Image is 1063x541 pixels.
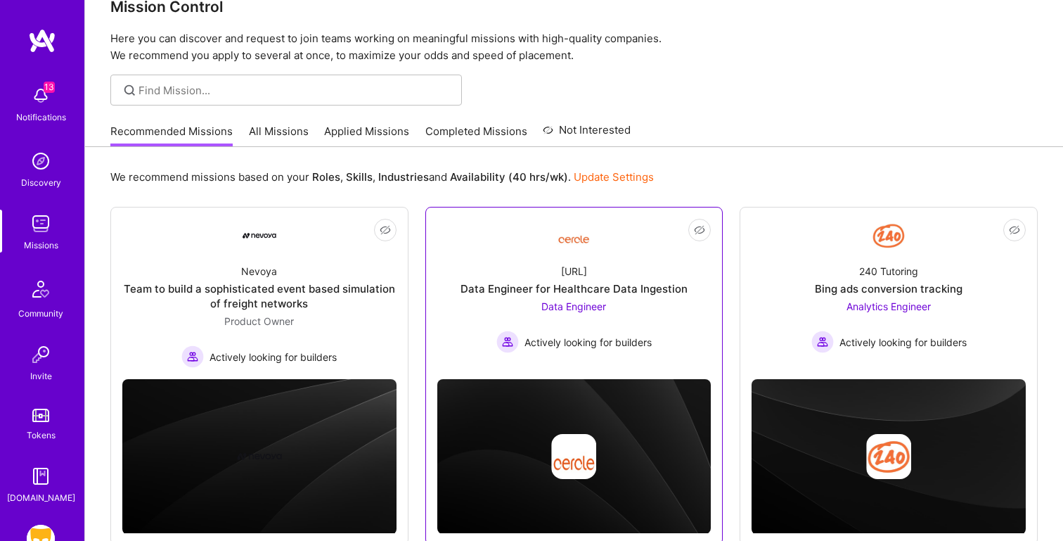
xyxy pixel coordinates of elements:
[574,170,654,184] a: Update Settings
[752,379,1026,534] img: cover
[27,462,55,490] img: guide book
[859,264,918,279] div: 240 Tutoring
[210,350,337,364] span: Actively looking for builders
[138,83,451,98] input: Find Mission...
[811,331,834,353] img: Actively looking for builders
[524,335,652,350] span: Actively looking for builders
[18,306,63,321] div: Community
[437,379,711,534] img: cover
[815,281,962,296] div: Bing ads conversion tracking
[496,331,519,353] img: Actively looking for builders
[866,434,911,479] img: Company logo
[122,219,397,368] a: Company LogoNevoyaTeam to build a sophisticated event based simulation of freight networksProduct...
[380,224,391,236] i: icon EyeClosed
[44,82,55,93] span: 13
[181,345,204,368] img: Actively looking for builders
[27,210,55,238] img: teamwork
[437,219,711,368] a: Company Logo[URL]Data Engineer for Healthcare Data IngestionData Engineer Actively looking for bu...
[27,82,55,110] img: bell
[324,124,409,147] a: Applied Missions
[122,82,138,98] i: icon SearchGrey
[752,219,1026,368] a: Company Logo240 TutoringBing ads conversion trackingAnalytics Engineer Actively looking for build...
[21,175,61,190] div: Discovery
[237,434,282,479] img: Company logo
[16,110,66,125] div: Notifications
[28,28,56,53] img: logo
[27,428,56,443] div: Tokens
[557,224,591,248] img: Company Logo
[425,124,527,147] a: Completed Missions
[224,315,294,327] span: Product Owner
[694,224,705,236] i: icon EyeClosed
[122,379,397,534] img: cover
[27,147,55,175] img: discovery
[7,490,75,505] div: [DOMAIN_NAME]
[110,170,654,184] p: We recommend missions based on your , , and .
[450,170,568,184] b: Availability (40 hrs/wk)
[378,170,429,184] b: Industries
[243,233,276,238] img: Company Logo
[1009,224,1020,236] i: icon EyeClosed
[543,122,631,147] a: Not Interested
[312,170,340,184] b: Roles
[839,335,967,350] span: Actively looking for builders
[846,300,931,312] span: Analytics Engineer
[541,300,606,312] span: Data Engineer
[561,264,587,279] div: [URL]
[460,281,688,296] div: Data Engineer for Healthcare Data Ingestion
[110,124,233,147] a: Recommended Missions
[346,170,373,184] b: Skills
[30,369,52,383] div: Invite
[27,340,55,369] img: Invite
[249,124,309,147] a: All Missions
[32,409,49,422] img: tokens
[241,264,277,279] div: Nevoya
[24,272,58,306] img: Community
[122,281,397,311] div: Team to build a sophisticated event based simulation of freight networks
[872,219,906,253] img: Company Logo
[110,30,1038,64] p: Here you can discover and request to join teams working on meaningful missions with high-quality ...
[24,238,58,253] div: Missions
[551,434,596,479] img: Company logo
